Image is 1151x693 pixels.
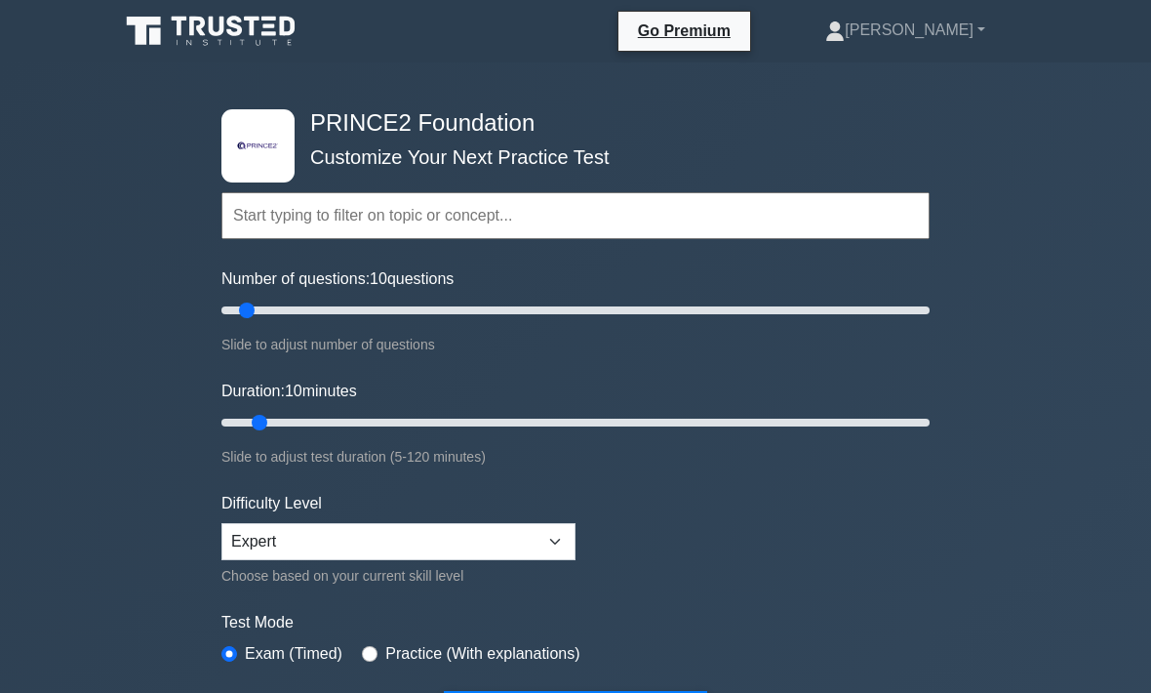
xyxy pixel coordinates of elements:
[778,11,1032,50] a: [PERSON_NAME]
[385,642,579,666] label: Practice (With explanations)
[221,380,357,403] label: Duration: minutes
[302,109,834,138] h4: PRINCE2 Foundation
[221,492,322,515] label: Difficulty Level
[285,383,302,399] span: 10
[221,611,930,634] label: Test Mode
[370,270,387,287] span: 10
[245,642,342,666] label: Exam (Timed)
[221,564,575,588] div: Choose based on your current skill level
[221,445,930,469] div: Slide to adjust test duration (5-120 minutes)
[221,192,930,239] input: Start typing to filter on topic or concept...
[626,19,742,43] a: Go Premium
[221,267,454,291] label: Number of questions: questions
[221,333,930,356] div: Slide to adjust number of questions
